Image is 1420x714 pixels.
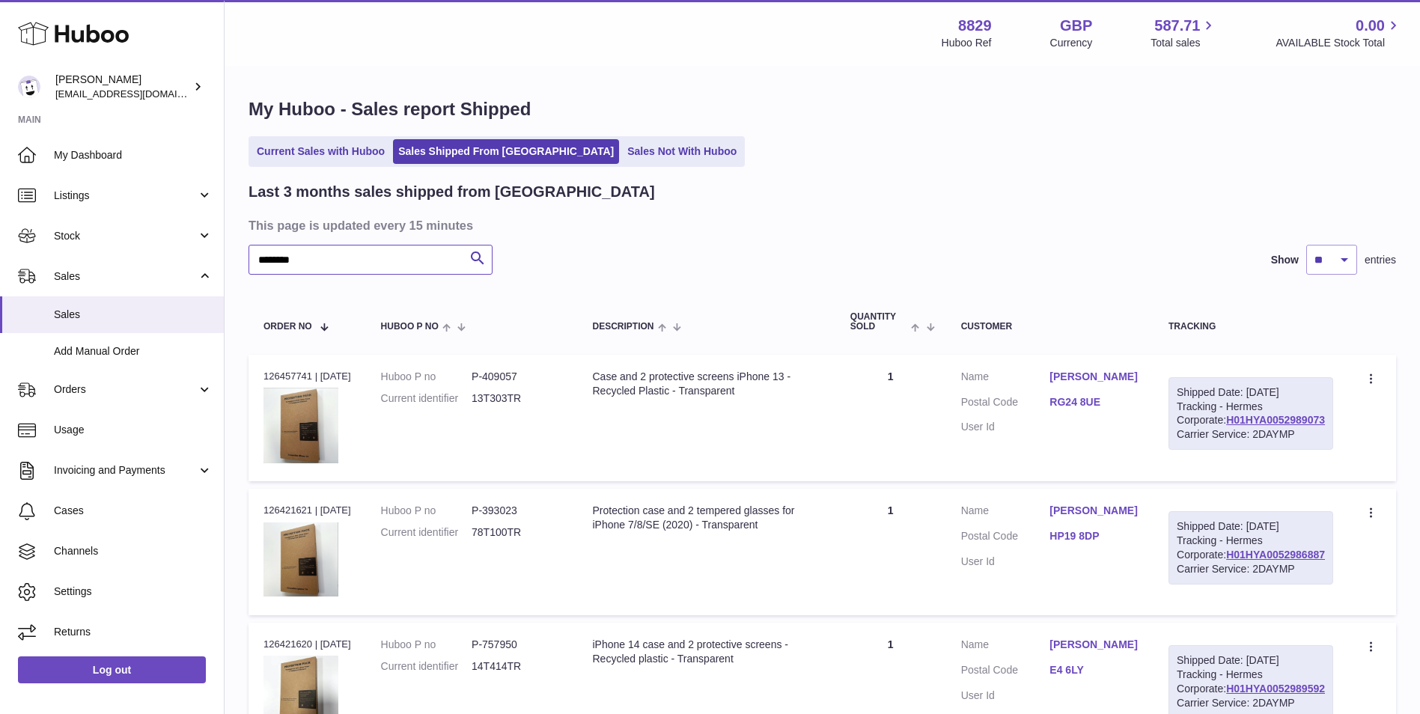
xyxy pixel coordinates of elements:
[961,529,1050,547] dt: Postal Code
[1177,653,1325,668] div: Shipped Date: [DATE]
[54,382,197,397] span: Orders
[961,663,1050,681] dt: Postal Code
[54,308,213,322] span: Sales
[1168,511,1333,585] div: Tracking - Hermes Corporate:
[381,391,472,406] dt: Current identifier
[961,370,1050,388] dt: Name
[1276,16,1402,50] a: 0.00 AVAILABLE Stock Total
[249,97,1396,121] h1: My Huboo - Sales report Shipped
[54,189,197,203] span: Listings
[592,322,653,332] span: Description
[1276,36,1402,50] span: AVAILABLE Stock Total
[263,370,351,383] div: 126457741 | [DATE]
[263,322,312,332] span: Order No
[1049,529,1139,543] a: HP19 8DP
[1049,504,1139,518] a: [PERSON_NAME]
[961,638,1050,656] dt: Name
[1271,253,1299,267] label: Show
[1050,36,1093,50] div: Currency
[249,182,655,202] h2: Last 3 months sales shipped from [GEOGRAPHIC_DATA]
[1151,16,1217,50] a: 587.71 Total sales
[835,489,946,614] td: 1
[592,638,820,666] div: iPhone 14 case and 2 protective screens - Recycled plastic - Transparent
[961,504,1050,522] dt: Name
[263,638,351,651] div: 126421620 | [DATE]
[850,312,908,332] span: Quantity Sold
[54,504,213,518] span: Cases
[393,139,619,164] a: Sales Shipped From [GEOGRAPHIC_DATA]
[472,638,562,652] dd: P-757950
[55,88,220,100] span: [EMAIL_ADDRESS][DOMAIN_NAME]
[54,544,213,558] span: Channels
[1226,549,1325,561] a: H01HYA0052986887
[622,139,742,164] a: Sales Not With Huboo
[1049,395,1139,409] a: RG24 8UE
[472,370,562,384] dd: P-409057
[55,73,190,101] div: [PERSON_NAME]
[381,638,472,652] dt: Huboo P no
[1365,253,1396,267] span: entries
[1226,414,1325,426] a: H01HYA0052989073
[18,656,206,683] a: Log out
[1049,638,1139,652] a: [PERSON_NAME]
[1168,377,1333,451] div: Tracking - Hermes Corporate:
[54,625,213,639] span: Returns
[472,391,562,406] dd: 13T303TR
[472,504,562,518] dd: P-393023
[1356,16,1385,36] span: 0.00
[961,420,1050,434] dt: User Id
[18,76,40,98] img: internalAdmin-8829@internal.huboo.com
[961,689,1050,703] dt: User Id
[592,370,820,398] div: Case and 2 protective screens iPhone 13 - Recycled Plastic - Transparent
[54,229,197,243] span: Stock
[1168,322,1333,332] div: Tracking
[54,423,213,437] span: Usage
[1177,519,1325,534] div: Shipped Date: [DATE]
[592,504,820,532] div: Protection case and 2 tempered glasses for iPhone 7/8/SE (2020) - Transparent
[381,504,472,518] dt: Huboo P no
[1049,370,1139,384] a: [PERSON_NAME]
[1177,562,1325,576] div: Carrier Service: 2DAYMP
[1049,663,1139,677] a: E4 6LY
[1177,696,1325,710] div: Carrier Service: 2DAYMP
[942,36,992,50] div: Huboo Ref
[961,322,1139,332] div: Customer
[263,522,338,596] img: 88291680274113.png
[54,585,213,599] span: Settings
[472,659,562,674] dd: 14T414TR
[381,659,472,674] dt: Current identifier
[1060,16,1092,36] strong: GBP
[54,148,213,162] span: My Dashboard
[961,555,1050,569] dt: User Id
[381,525,472,540] dt: Current identifier
[263,504,351,517] div: 126421621 | [DATE]
[1151,36,1217,50] span: Total sales
[1177,427,1325,442] div: Carrier Service: 2DAYMP
[472,525,562,540] dd: 78T100TR
[54,463,197,477] span: Invoicing and Payments
[381,370,472,384] dt: Huboo P no
[1177,385,1325,400] div: Shipped Date: [DATE]
[54,344,213,358] span: Add Manual Order
[381,322,439,332] span: Huboo P no
[1154,16,1200,36] span: 587.71
[252,139,390,164] a: Current Sales with Huboo
[961,395,1050,413] dt: Postal Code
[835,355,946,482] td: 1
[1226,683,1325,695] a: H01HYA0052989592
[958,16,992,36] strong: 8829
[249,217,1392,234] h3: This page is updated every 15 minutes
[54,269,197,284] span: Sales
[263,388,338,463] img: 88291680273440.png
